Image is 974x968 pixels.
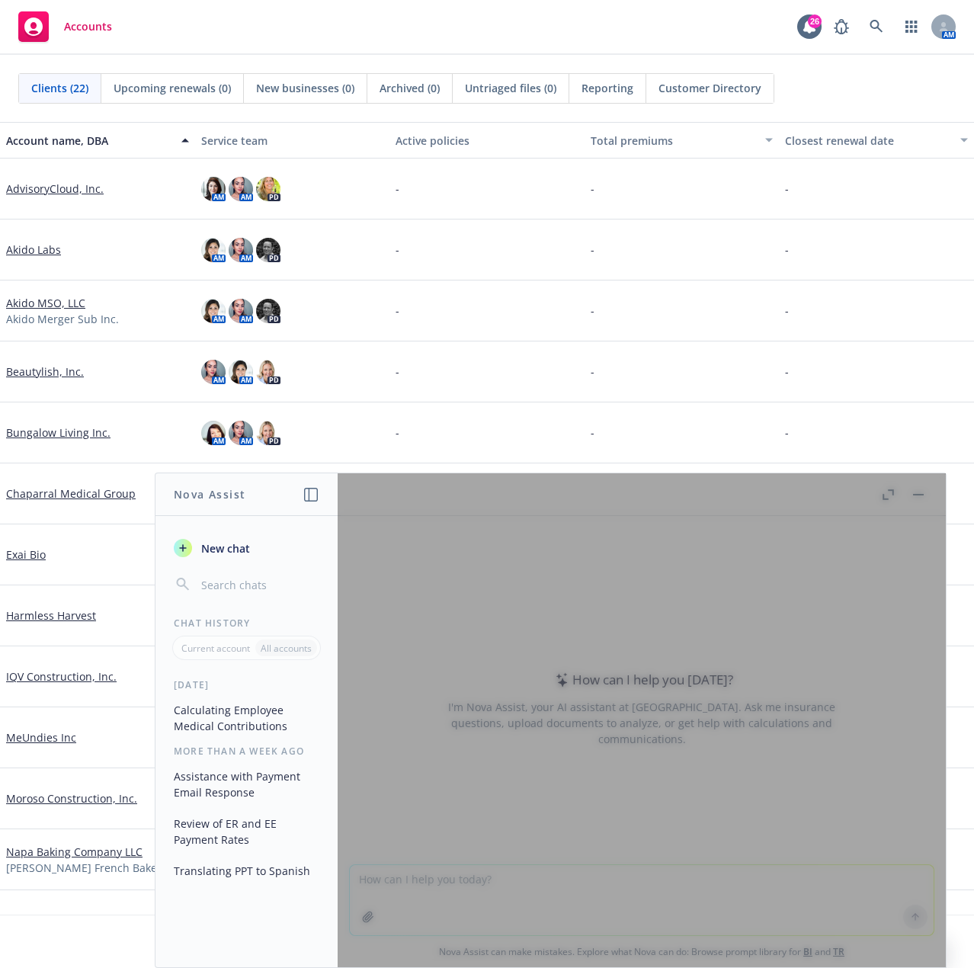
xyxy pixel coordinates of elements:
span: Akido Merger Sub Inc. [6,311,119,327]
p: All accounts [261,642,312,655]
a: Accounts [12,5,118,48]
a: Akido MSO, LLC [6,295,85,311]
span: Customer Directory [658,80,761,96]
button: Service team [195,122,390,159]
span: - [396,425,399,441]
h1: Nova Assist [174,486,245,502]
img: photo [229,421,253,445]
div: Total premiums [591,133,757,149]
img: photo [229,360,253,384]
a: Harmless Harvest [6,607,96,623]
button: Closest renewal date [779,122,974,159]
a: AdvisoryCloud, Inc. [6,181,104,197]
span: New businesses (0) [256,80,354,96]
button: New chat [168,534,325,562]
span: - [591,425,594,441]
span: [PERSON_NAME] French Bakery [6,860,167,876]
img: photo [229,238,253,262]
div: Closest renewal date [785,133,951,149]
img: photo [256,360,280,384]
a: Beautylish, Inc. [6,364,84,380]
a: Exai Bio [6,547,46,563]
button: Review of ER and EE Payment Rates [168,811,325,852]
span: - [396,303,399,319]
span: Archived (0) [380,80,440,96]
a: Chaparral Medical Group [6,486,136,502]
img: photo [201,238,226,262]
a: IQV Construction, Inc. [6,668,117,684]
img: photo [229,177,253,201]
div: Service team [201,133,384,149]
span: - [591,303,594,319]
span: - [785,364,789,380]
span: - [396,242,399,258]
img: photo [201,421,226,445]
div: Active policies [396,133,578,149]
span: - [785,181,789,197]
button: Total premiums [585,122,780,159]
a: MeUndies Inc [6,729,76,745]
button: Assistance with Payment Email Response [168,764,325,805]
span: Reporting [582,80,633,96]
span: Clients (22) [31,80,88,96]
p: Current account [181,642,250,655]
span: - [591,364,594,380]
a: Akido Labs [6,242,61,258]
img: photo [256,421,280,445]
img: photo [256,177,280,201]
img: photo [201,177,226,201]
span: - [396,364,399,380]
span: - [785,303,789,319]
div: More than a week ago [155,745,338,758]
img: photo [229,299,253,323]
a: Bungalow Living Inc. [6,425,111,441]
span: Accounts [64,21,112,33]
a: NextNav LLC [6,912,70,928]
span: - [785,425,789,441]
span: - [396,181,399,197]
div: [DATE] [155,678,338,691]
a: Moroso Construction, Inc. [6,790,137,806]
img: photo [201,299,226,323]
span: - [785,242,789,258]
button: Translating PPT to Spanish [168,858,325,883]
div: Account name, DBA [6,133,172,149]
img: photo [201,360,226,384]
span: Untriaged files (0) [465,80,556,96]
button: Calculating Employee Medical Contributions [168,697,325,739]
a: Report a Bug [826,11,857,42]
span: New chat [198,540,250,556]
div: Chat History [155,617,338,630]
input: Search chats [198,574,319,595]
img: photo [256,238,280,262]
span: - [591,242,594,258]
a: Search [861,11,892,42]
img: photo [256,299,280,323]
a: Napa Baking Company LLC [6,844,143,860]
div: 26 [808,11,822,24]
span: Upcoming renewals (0) [114,80,231,96]
span: - [591,181,594,197]
button: Active policies [389,122,585,159]
a: Switch app [896,11,927,42]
